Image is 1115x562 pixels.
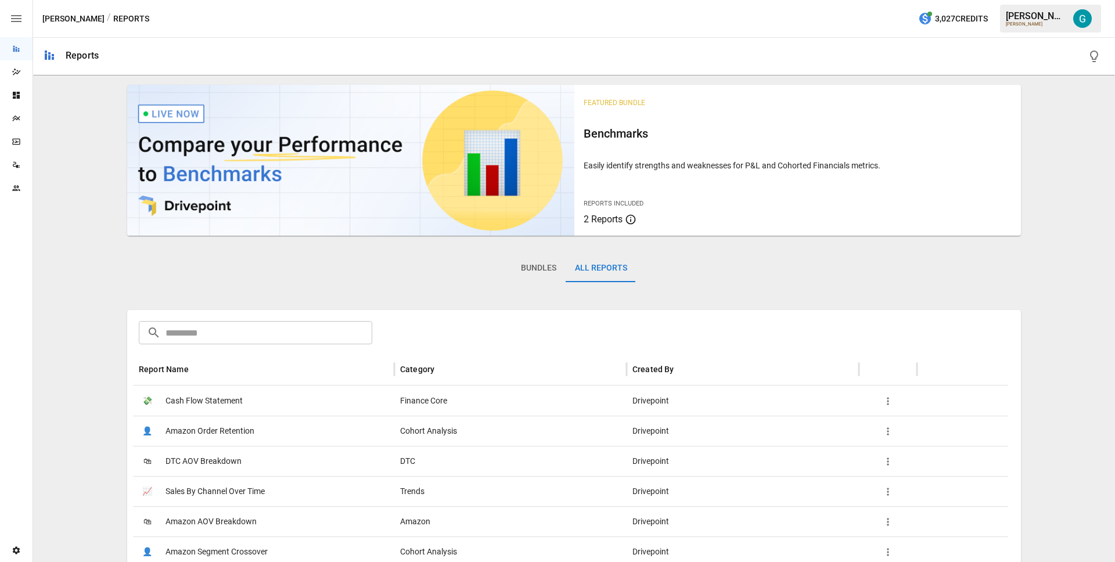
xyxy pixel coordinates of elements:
[584,124,1012,143] h6: Benchmarks
[166,386,243,416] span: Cash Flow Statement
[627,446,859,476] div: Drivepoint
[139,453,156,470] span: 🛍
[139,483,156,500] span: 📈
[139,392,156,410] span: 💸
[1066,2,1099,35] button: Gavin Acres
[913,8,992,30] button: 3,027Credits
[127,85,574,236] img: video thumbnail
[1006,10,1066,21] div: [PERSON_NAME]
[632,365,674,374] div: Created By
[394,416,627,446] div: Cohort Analysis
[1073,9,1092,28] img: Gavin Acres
[584,200,643,207] span: Reports Included
[139,543,156,561] span: 👤
[166,446,242,476] span: DTC AOV Breakdown
[512,254,566,282] button: Bundles
[139,513,156,531] span: 🛍
[394,476,627,506] div: Trends
[139,365,189,374] div: Report Name
[566,254,636,282] button: All Reports
[627,476,859,506] div: Drivepoint
[190,361,206,377] button: Sort
[42,12,105,26] button: [PERSON_NAME]
[394,446,627,476] div: DTC
[627,506,859,536] div: Drivepoint
[107,12,111,26] div: /
[139,423,156,440] span: 👤
[584,214,623,225] span: 2 Reports
[166,416,254,446] span: Amazon Order Retention
[584,99,645,107] span: Featured Bundle
[1006,21,1066,27] div: [PERSON_NAME]
[436,361,452,377] button: Sort
[584,160,1012,171] p: Easily identify strengths and weaknesses for P&L and Cohorted Financials metrics.
[66,50,99,61] div: Reports
[394,386,627,416] div: Finance Core
[675,361,692,377] button: Sort
[166,477,265,506] span: Sales By Channel Over Time
[400,365,434,374] div: Category
[166,507,257,536] span: Amazon AOV Breakdown
[935,12,988,26] span: 3,027 Credits
[627,416,859,446] div: Drivepoint
[394,506,627,536] div: Amazon
[627,386,859,416] div: Drivepoint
